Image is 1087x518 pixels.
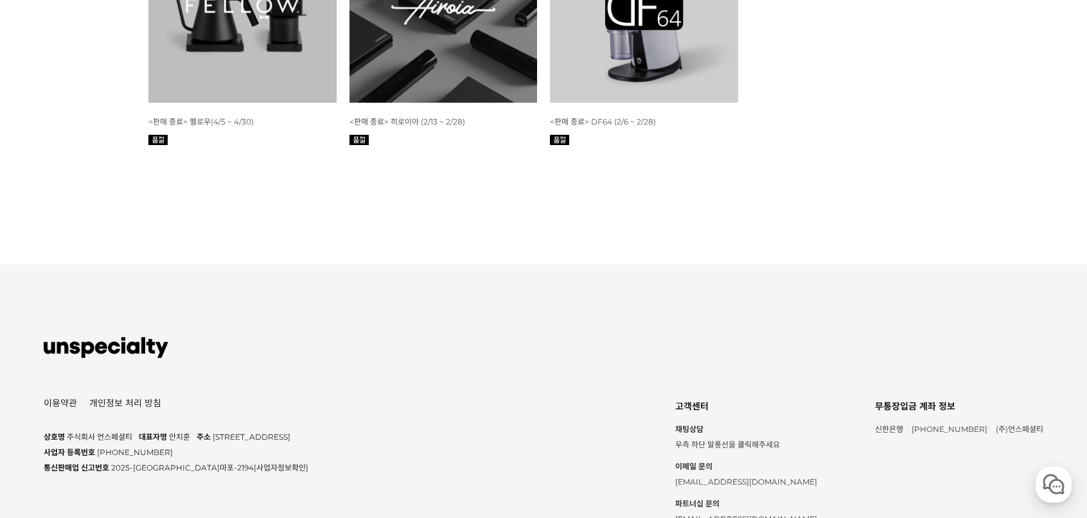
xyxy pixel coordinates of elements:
a: <판매 종료> 히로이아 (2/13 ~ 2/28) [349,116,465,126]
span: [PHONE_NUMBER] [912,424,987,434]
span: 안치훈 [169,432,190,442]
a: 이용약관 [44,399,77,408]
span: <판매 종료> 펠로우(4/5 ~ 4/30) [148,117,254,126]
span: <판매 종료> DF64 (2/6 ~ 2/28) [550,117,656,126]
img: 품절 [550,135,569,145]
span: 홈 [40,426,48,436]
strong: 채팅상담 [675,422,817,437]
a: [사업자정보확인] [254,463,308,472]
div: 무통장입금 계좌 정보 [875,397,1043,415]
span: <판매 종료> 히로이아 (2/13 ~ 2/28) [349,117,465,126]
span: 대표자명 [139,432,167,442]
strong: 이메일 문의 [675,459,817,474]
span: 주소 [197,432,211,442]
span: 통신판매업 신고번호 [44,463,109,472]
img: 품절 [148,135,168,145]
span: 상호명 [44,432,65,442]
span: 2025-[GEOGRAPHIC_DATA]마포-2194 [111,463,308,472]
span: 신한은행 [875,424,903,434]
div: 고객센터 [675,397,817,415]
a: 홈 [4,407,85,439]
a: <판매 종료> 펠로우(4/5 ~ 4/30) [148,116,254,126]
a: 개인정보 처리 방침 [89,399,161,408]
span: 설정 [199,426,214,436]
span: (주)언스페셜티 [996,424,1043,434]
img: 언스페셜티 몰 [44,329,168,367]
strong: 파트너십 문의 [675,496,817,512]
img: 품절 [349,135,369,145]
span: 사업자 등록번호 [44,447,95,457]
span: 우측 하단 말풍선을 클릭해주세요 [675,440,780,449]
span: [PHONE_NUMBER] [97,447,173,457]
span: 주식회사 언스페셜티 [67,432,132,442]
a: 설정 [166,407,247,439]
span: [EMAIL_ADDRESS][DOMAIN_NAME] [675,477,817,487]
a: 대화 [85,407,166,439]
a: <판매 종료> DF64 (2/6 ~ 2/28) [550,116,656,126]
span: [STREET_ADDRESS] [213,432,290,442]
span: 대화 [118,427,133,437]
